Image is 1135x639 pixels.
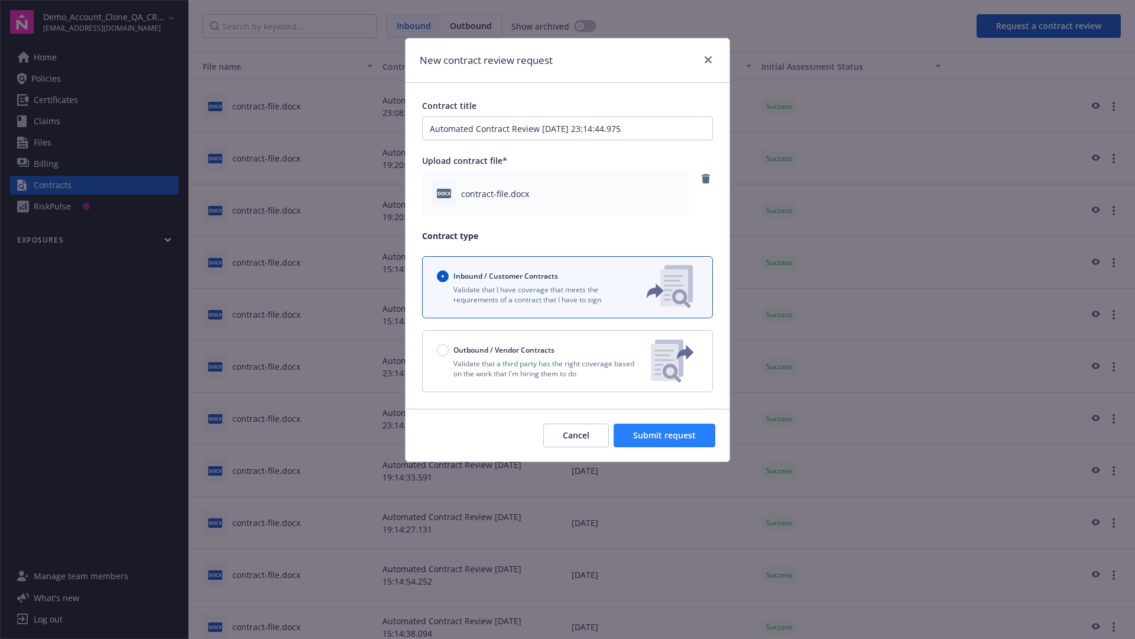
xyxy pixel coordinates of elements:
[437,285,627,305] p: Validate that I have coverage that meets the requirements of a contract that I have to sign
[422,100,476,111] span: Contract title
[437,270,449,282] input: Inbound / Customer Contracts
[699,172,713,186] a: remove
[461,188,529,200] span: contract-file.docx
[422,117,713,140] input: Enter a title for this contract
[437,359,641,379] p: Validate that a third party has the right coverage based on the work that I'm hiring them to do
[437,189,451,198] span: docx
[614,424,715,447] button: Submit request
[422,256,713,318] button: Inbound / Customer ContractsValidate that I have coverage that meets the requirements of a contra...
[701,53,715,67] a: close
[422,330,713,392] button: Outbound / Vendor ContractsValidate that a third party has the right coverage based on the work t...
[563,430,589,441] span: Cancel
[420,53,553,68] h1: New contract review request
[543,424,609,447] button: Cancel
[422,155,507,166] span: Upload contract file*
[453,271,558,281] span: Inbound / Customer Contracts
[437,344,449,356] input: Outbound / Vendor Contracts
[422,230,713,242] p: Contract type
[453,345,554,355] span: Outbound / Vendor Contracts
[633,430,696,441] span: Submit request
